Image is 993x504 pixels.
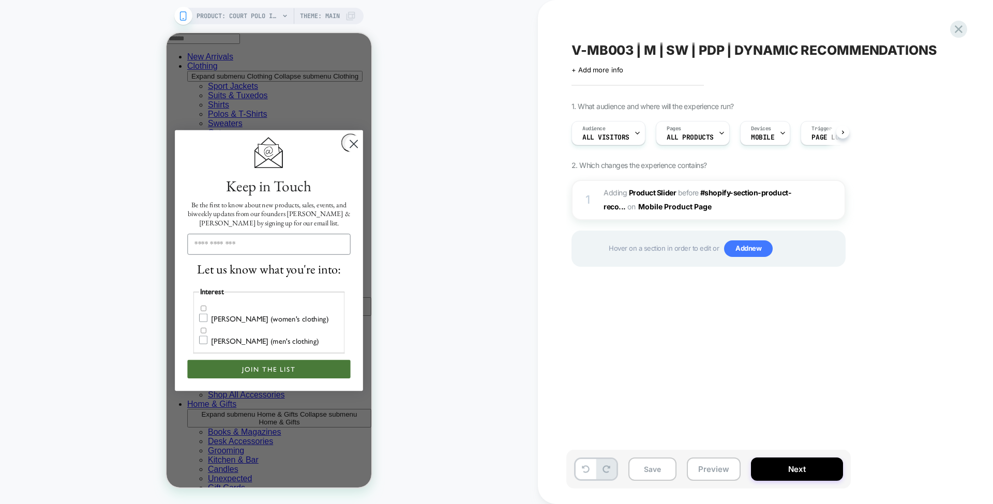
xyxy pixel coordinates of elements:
[44,302,153,312] div: [PERSON_NAME] (men's clothing)
[31,228,174,245] span: Let us know what you're into:
[571,161,706,170] span: 2. Which changes the experience contains?
[609,240,839,257] span: Hover on a section in order to edit or
[34,295,40,300] input: Sid Mashburn (men's clothing)
[687,457,741,481] button: Preview
[33,252,58,265] legend: Interest
[21,327,184,345] button: JOIN THE LIST
[21,201,184,221] input: Email Address
[627,200,635,213] span: on
[667,125,681,132] span: Pages
[300,8,340,24] span: Theme: MAIN
[724,240,773,257] span: Add new
[629,188,676,197] b: Product Slider
[638,199,720,214] button: Mobile Product Page
[667,134,714,141] span: ALL PRODUCTS
[571,66,623,74] span: + Add more info
[811,125,832,132] span: Trigger
[82,101,124,136] img: 8a28f968-796f-4de4-b81b-b2b359fd75da.png
[571,102,733,111] span: 1. What audience and where will the experience run?
[44,280,162,290] div: [PERSON_NAME] (women's clothing)
[678,188,699,197] span: BEFORE
[175,100,193,119] button: Close dialog
[582,134,629,141] span: All Visitors
[197,8,279,24] span: PRODUCT: Court Polo in Navy Pima Pique [[PERSON_NAME] s73316]
[811,134,847,141] span: Page Load
[34,272,40,278] input: Ann Mashburn (women's clothing)
[21,167,184,194] span: Be the first to know about new products, sales, events, and biweekly updates from our founders [P...
[751,125,771,132] span: Devices
[628,457,676,481] button: Save
[571,42,937,58] span: V-MB003 | M | SW | PDP | DYNAMIC RECOMMENDATIONS
[751,134,774,141] span: MOBILE
[583,190,593,210] div: 1
[751,457,843,481] button: Next
[582,125,606,132] span: Audience
[59,143,145,163] span: Keep in Touch
[604,188,676,197] span: Adding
